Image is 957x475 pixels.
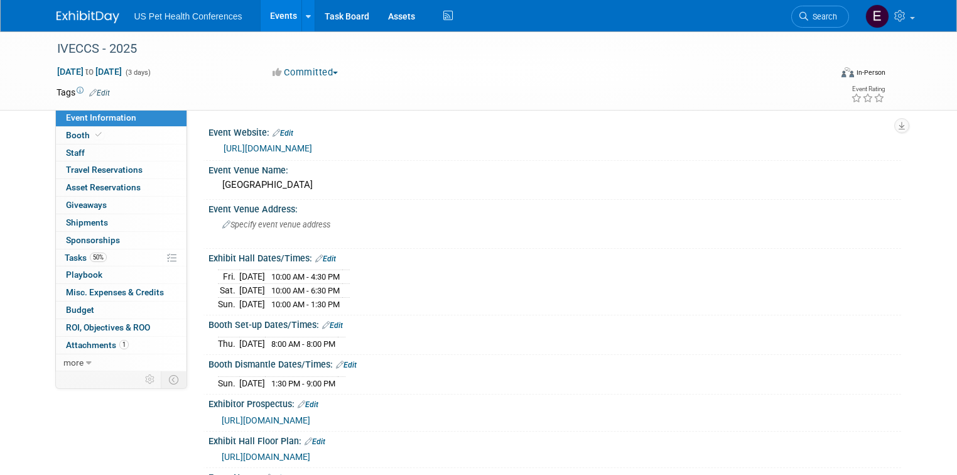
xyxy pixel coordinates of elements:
a: Misc. Expenses & Credits [56,284,187,301]
div: IVECCS - 2025 [53,38,815,60]
div: Booth Set-up Dates/Times: [208,315,901,332]
a: ROI, Objectives & ROO [56,319,187,336]
a: Tasks50% [56,249,187,266]
img: Format-Inperson.png [841,67,854,77]
span: Playbook [66,270,102,280]
a: Sponsorships [56,232,187,249]
span: Shipments [66,217,108,227]
td: Sun. [218,297,239,310]
span: Sponsorships [66,235,120,245]
button: Committed [268,66,343,79]
a: Edit [336,361,357,369]
td: [DATE] [239,376,265,390]
img: ExhibitDay [57,11,119,23]
div: Event Venue Name: [208,161,901,177]
td: Thu. [218,337,239,350]
td: [DATE] [239,297,265,310]
td: [DATE] [239,270,265,284]
a: Shipments [56,214,187,231]
div: Event Website: [208,123,901,139]
span: Staff [66,148,85,158]
div: Event Rating [851,86,885,92]
a: Edit [89,89,110,97]
a: [URL][DOMAIN_NAME] [224,143,312,153]
span: (3 days) [124,68,151,77]
td: [DATE] [239,337,265,350]
span: [DATE] [DATE] [57,66,122,77]
span: Specify event venue address [222,220,330,229]
a: Search [791,6,849,28]
a: Giveaways [56,197,187,214]
i: Booth reservation complete [95,131,102,138]
a: Playbook [56,266,187,283]
div: Exhibit Hall Dates/Times: [208,249,901,265]
a: Edit [273,129,293,138]
span: 10:00 AM - 6:30 PM [271,286,340,295]
td: Tags [57,86,110,99]
td: Personalize Event Tab Strip [139,371,161,388]
span: 10:00 AM - 4:30 PM [271,272,340,281]
a: Event Information [56,109,187,126]
div: Exhibitor Prospectus: [208,395,901,411]
div: In-Person [856,68,885,77]
a: Edit [298,400,318,409]
a: Asset Reservations [56,179,187,196]
td: Sat. [218,284,239,298]
span: 10:00 AM - 1:30 PM [271,300,340,309]
span: ROI, Objectives & ROO [66,322,150,332]
a: Edit [322,321,343,330]
a: Budget [56,302,187,319]
a: Edit [305,437,325,446]
div: Exhibit Hall Floor Plan: [208,432,901,448]
span: US Pet Health Conferences [134,11,242,21]
span: 8:00 AM - 8:00 PM [271,339,335,349]
a: Staff [56,145,187,161]
span: 50% [90,253,107,262]
td: Sun. [218,376,239,390]
a: Attachments1 [56,337,187,354]
span: Booth [66,130,104,140]
span: Event Information [66,112,136,123]
span: Giveaways [66,200,107,210]
div: Event Format [763,65,885,84]
span: 1 [119,340,129,349]
span: Tasks [65,253,107,263]
div: Event Venue Address: [208,200,901,216]
a: [URL][DOMAIN_NAME] [222,452,310,462]
a: Edit [315,254,336,263]
a: Booth [56,127,187,144]
span: Search [808,12,837,21]
td: [DATE] [239,284,265,298]
div: Booth Dismantle Dates/Times: [208,355,901,371]
span: Misc. Expenses & Credits [66,287,164,297]
a: [URL][DOMAIN_NAME] [222,415,310,425]
td: Fri. [218,270,239,284]
a: more [56,354,187,371]
span: more [63,358,84,368]
span: Budget [66,305,94,315]
span: Asset Reservations [66,182,141,192]
div: [GEOGRAPHIC_DATA] [218,175,892,195]
td: Toggle Event Tabs [161,371,187,388]
img: Erika Plata [865,4,889,28]
span: 1:30 PM - 9:00 PM [271,379,335,388]
span: to [84,67,95,77]
span: Travel Reservations [66,165,143,175]
a: Travel Reservations [56,161,187,178]
span: Attachments [66,340,129,350]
